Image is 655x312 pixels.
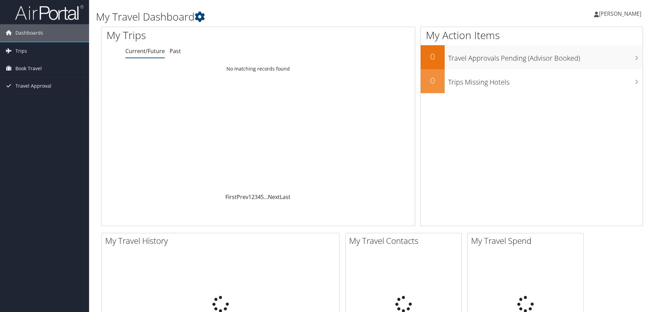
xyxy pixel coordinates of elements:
a: Next [268,193,280,201]
h1: My Trips [107,28,279,42]
h1: My Travel Dashboard [96,10,464,24]
a: 0Travel Approvals Pending (Advisor Booked) [421,45,643,69]
a: Prev [237,193,248,201]
a: [PERSON_NAME] [594,3,648,24]
h2: My Travel History [105,235,339,247]
a: Current/Future [125,47,165,55]
a: 5 [261,193,264,201]
span: Book Travel [15,60,42,77]
h2: My Travel Spend [471,235,583,247]
a: 4 [258,193,261,201]
a: 3 [255,193,258,201]
a: 2 [251,193,255,201]
span: Travel Approval [15,77,51,95]
a: Last [280,193,291,201]
span: [PERSON_NAME] [599,10,641,17]
h1: My Action Items [421,28,643,42]
img: airportal-logo.png [15,4,84,21]
a: 1 [248,193,251,201]
span: Trips [15,42,27,60]
h3: Travel Approvals Pending (Advisor Booked) [448,50,643,63]
h3: Trips Missing Hotels [448,74,643,87]
h2: 0 [421,75,445,86]
h2: My Travel Contacts [349,235,461,247]
h2: 0 [421,51,445,62]
span: Dashboards [15,24,43,41]
a: 0Trips Missing Hotels [421,69,643,93]
a: First [225,193,237,201]
td: No matching records found [101,63,415,75]
span: … [264,193,268,201]
a: Past [170,47,181,55]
